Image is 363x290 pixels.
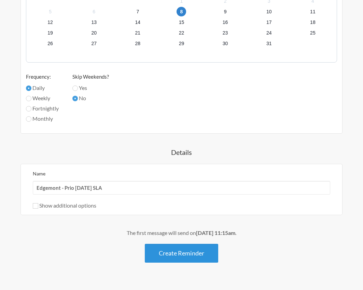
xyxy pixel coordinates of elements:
[145,244,218,263] button: Create Reminder
[72,96,78,101] input: No
[89,28,99,38] span: Thursday, November 20, 2025
[33,181,330,195] input: We suggest a 2 to 4 word name
[177,7,186,16] span: Saturday, November 8, 2025
[26,106,31,111] input: Fortnightly
[264,7,274,16] span: Monday, November 10, 2025
[26,96,31,101] input: Weekly
[308,18,318,27] span: Tuesday, November 18, 2025
[45,7,55,16] span: Wednesday, November 5, 2025
[264,18,274,27] span: Monday, November 17, 2025
[133,18,142,27] span: Friday, November 14, 2025
[177,18,186,27] span: Saturday, November 15, 2025
[196,229,235,236] strong: [DATE] 11:15am
[89,18,99,27] span: Thursday, November 13, 2025
[26,85,31,91] input: Daily
[45,18,55,27] span: Wednesday, November 12, 2025
[133,28,142,38] span: Friday, November 21, 2025
[33,171,45,176] label: Name
[264,39,274,49] span: Monday, December 1, 2025
[72,85,78,91] input: Yes
[177,39,186,49] span: Saturday, November 29, 2025
[221,39,230,49] span: Sunday, November 30, 2025
[33,202,96,209] label: Show additional options
[72,94,109,102] label: No
[72,84,109,92] label: Yes
[26,104,59,113] label: Fortnightly
[26,115,59,123] label: Monthly
[133,7,142,16] span: Friday, November 7, 2025
[89,39,99,49] span: Thursday, November 27, 2025
[3,10,107,63] iframe: profile
[26,94,59,102] label: Weekly
[26,73,59,81] label: Frequency:
[264,28,274,38] span: Monday, November 24, 2025
[45,28,55,38] span: Wednesday, November 19, 2025
[308,28,318,38] span: Tuesday, November 25, 2025
[20,147,343,157] h4: Details
[133,39,142,49] span: Friday, November 28, 2025
[89,7,99,16] span: Thursday, November 6, 2025
[221,7,230,16] span: Sunday, November 9, 2025
[26,116,31,122] input: Monthly
[26,84,59,92] label: Daily
[177,28,186,38] span: Saturday, November 22, 2025
[221,18,230,27] span: Sunday, November 16, 2025
[33,203,38,209] input: Show additional options
[221,28,230,38] span: Sunday, November 23, 2025
[72,73,109,81] label: Skip Weekends?
[308,7,318,16] span: Tuesday, November 11, 2025
[20,229,343,237] div: The first message will send on .
[45,39,55,49] span: Wednesday, November 26, 2025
